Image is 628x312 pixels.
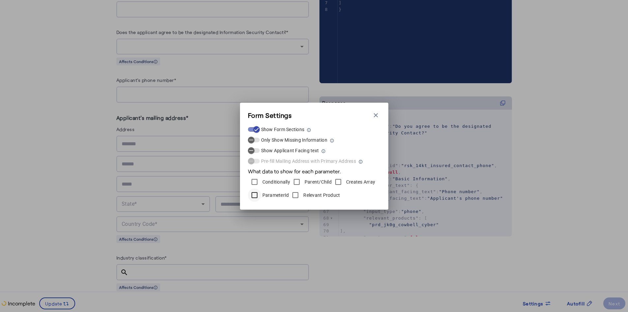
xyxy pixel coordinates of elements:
[261,192,289,198] label: ParameterId
[260,137,327,143] label: Only Show Missing Information
[345,179,375,185] label: Creates Array
[260,147,319,154] label: Show Applicant Facing text
[260,158,356,164] label: Pre-fill Mailing Address with Primary Address
[302,192,340,198] label: Relevant Product
[248,111,292,120] h3: Form Settings
[303,179,332,185] label: Parent/Child
[261,179,290,185] label: Conditionally
[260,126,305,133] label: Show Form Sections
[248,165,380,175] div: What data to show for each parameter.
